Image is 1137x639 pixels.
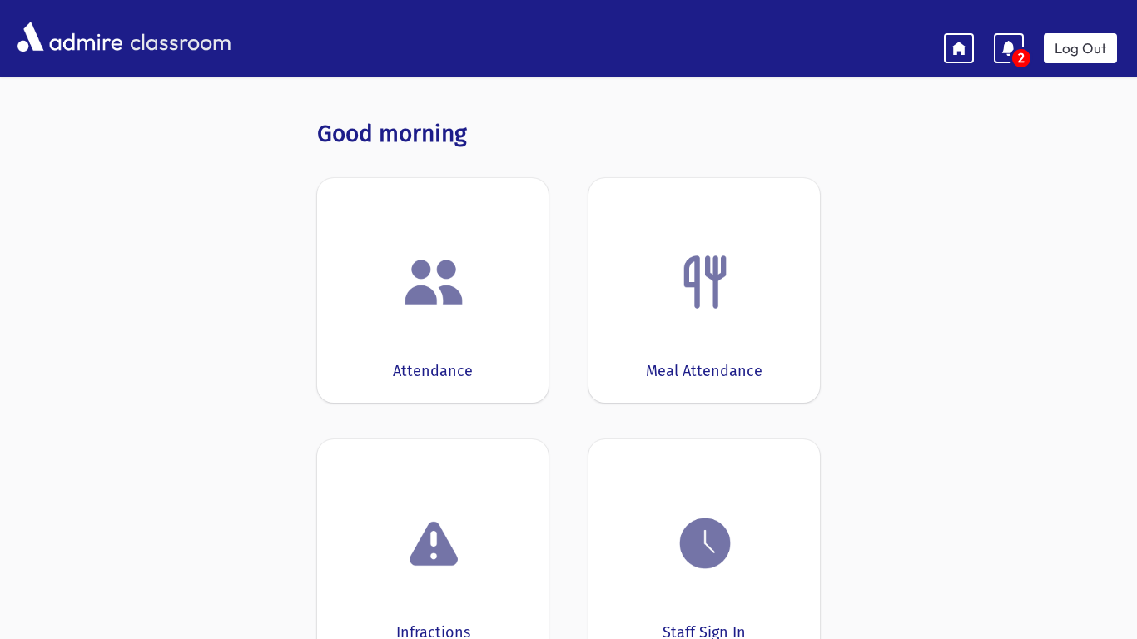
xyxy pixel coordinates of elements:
img: users.png [402,250,465,314]
h3: Good morning [317,120,820,148]
img: clock.png [673,512,737,575]
div: Attendance [393,360,473,383]
img: AdmirePro [13,17,127,56]
img: Fork.png [673,250,737,314]
span: classroom [127,15,231,59]
a: Log Out [1044,33,1117,63]
div: Meal Attendance [646,360,762,383]
span: 2 [1012,50,1030,67]
img: exclamation.png [402,515,465,578]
